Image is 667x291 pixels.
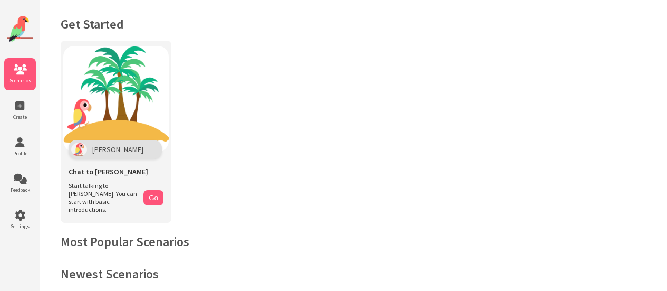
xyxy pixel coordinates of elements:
span: [PERSON_NAME] [92,145,143,154]
button: Go [143,190,163,205]
img: Polly [71,143,87,156]
span: Chat to [PERSON_NAME] [69,167,148,176]
h2: Most Popular Scenarios [61,233,646,250]
h1: Get Started [61,16,646,32]
img: Chat with Polly [63,46,169,152]
span: Create [4,114,36,120]
h2: Newest Scenarios [61,266,646,282]
span: Feedback [4,186,36,193]
img: Website Logo [7,16,33,42]
span: Start talking to [PERSON_NAME]. You can start with basic introductions. [69,182,138,213]
span: Profile [4,150,36,157]
span: Settings [4,223,36,230]
span: Scenarios [4,77,36,84]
